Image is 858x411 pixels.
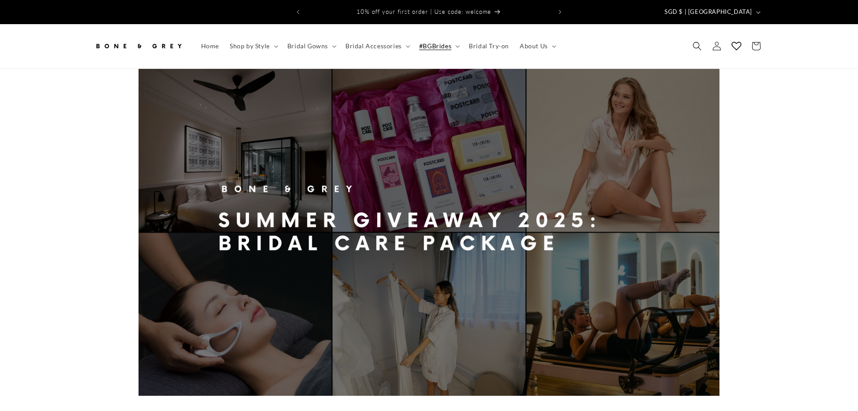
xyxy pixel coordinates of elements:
summary: Bridal Accessories [340,37,414,55]
span: SGD $ | [GEOGRAPHIC_DATA] [665,8,752,17]
span: Bridal Try-on [469,42,509,50]
img: Summer Giveaway 2025: Bridal Care Package [139,69,719,396]
span: Bridal Gowns [287,42,328,50]
button: SGD $ | [GEOGRAPHIC_DATA] [659,4,764,21]
summary: About Us [514,37,560,55]
a: Home [196,37,224,55]
span: Bridal Accessories [345,42,402,50]
button: Previous announcement [288,4,308,21]
span: #BGBrides [419,42,451,50]
a: Bridal Try-on [463,37,514,55]
span: 10% off your first order | Use code: welcome [357,8,491,15]
summary: Bridal Gowns [282,37,340,55]
summary: Search [687,36,707,56]
span: About Us [520,42,548,50]
summary: Shop by Style [224,37,282,55]
a: Bone and Grey Bridal [91,33,187,59]
span: Home [201,42,219,50]
button: Next announcement [550,4,570,21]
span: Shop by Style [230,42,270,50]
summary: #BGBrides [414,37,463,55]
img: Bone and Grey Bridal [94,36,183,56]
